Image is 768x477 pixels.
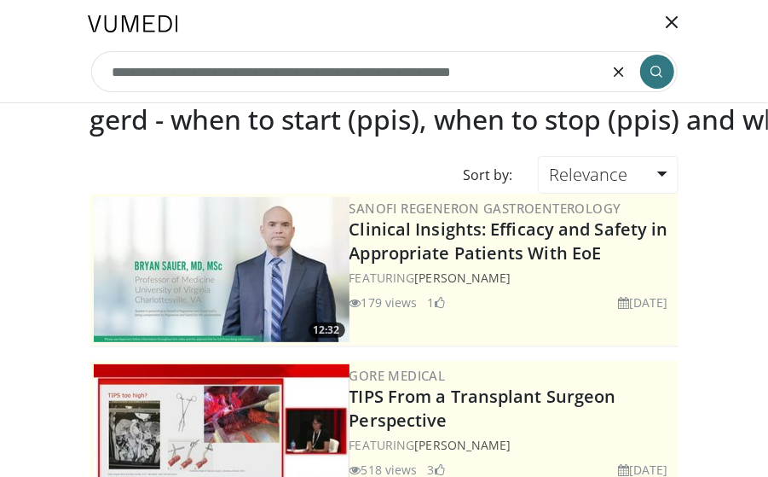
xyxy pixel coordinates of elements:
[88,15,178,32] img: VuMedi Logo
[414,270,511,286] a: [PERSON_NAME]
[414,437,511,453] a: [PERSON_NAME]
[450,156,525,194] div: Sort by:
[309,323,345,338] span: 12:32
[549,163,627,186] span: Relevance
[349,218,668,265] a: Clinical Insights: Efficacy and Safety in Appropriate Patients With EoE
[618,294,668,311] li: [DATE]
[538,156,678,194] a: Relevance
[428,294,445,311] li: 1
[349,436,675,454] div: FEATURING
[349,200,621,217] a: Sanofi Regeneron Gastroenterology
[91,51,678,92] input: Search topics, interventions
[94,197,349,342] a: 12:32
[349,385,616,432] a: TIPS From a Transplant Surgeon Perspective
[94,197,349,342] img: bf9ce42c-6823-4735-9d6f-bc9dbebbcf2c.png.300x170_q85_crop-smart_upscale.jpg
[349,269,675,287] div: FEATURING
[349,294,418,311] li: 179 views
[349,367,446,384] a: Gore Medical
